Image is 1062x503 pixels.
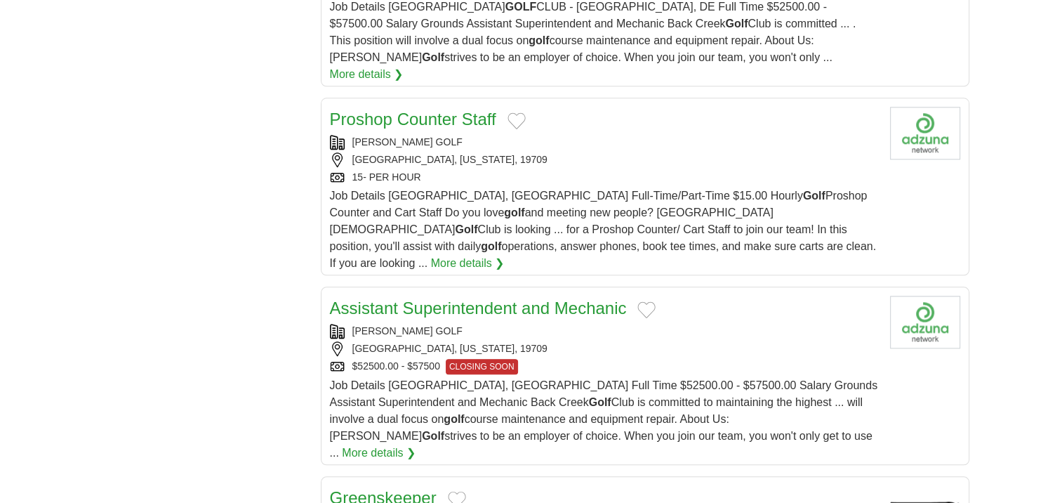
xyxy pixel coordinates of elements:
[637,301,656,318] button: Add to favorite jobs
[505,1,536,13] strong: GOLF
[330,341,879,356] div: [GEOGRAPHIC_DATA], [US_STATE], 19709
[330,359,879,374] div: $52500.00 - $57500
[330,379,877,459] span: Job Details [GEOGRAPHIC_DATA], [GEOGRAPHIC_DATA] Full Time $52500.00 - $57500.00 Salary Grounds A...
[431,255,505,272] a: More details ❯
[330,152,879,167] div: [GEOGRAPHIC_DATA], [US_STATE], 19709
[589,396,611,408] strong: Golf
[330,170,879,185] div: 15- PER HOUR
[342,445,416,462] a: More details ❯
[890,296,960,348] img: Company logo
[330,190,877,269] span: Job Details [GEOGRAPHIC_DATA], [GEOGRAPHIC_DATA] Full-Time/Part-Time $15.00 Hourly Proshop Counte...
[507,112,526,129] button: Add to favorite jobs
[803,190,825,202] strong: Golf
[422,51,444,63] strong: Golf
[725,18,748,30] strong: Golf
[504,207,524,218] strong: golf
[529,34,549,46] strong: golf
[455,223,477,235] strong: Golf
[330,66,404,83] a: More details ❯
[330,1,856,63] span: Job Details [GEOGRAPHIC_DATA] CLUB - [GEOGRAPHIC_DATA], DE Full Time $52500.00 - $57500.00 Salary...
[330,135,879,150] div: [PERSON_NAME] GOLF
[481,240,501,252] strong: golf
[446,359,518,374] span: CLOSING SOON
[422,430,444,442] strong: Golf
[330,110,496,129] a: Proshop Counter Staff
[330,299,627,318] a: Assistant Superintendent and Mechanic
[890,107,960,159] img: Company logo
[444,413,464,425] strong: golf
[330,324,879,339] div: [PERSON_NAME] GOLF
